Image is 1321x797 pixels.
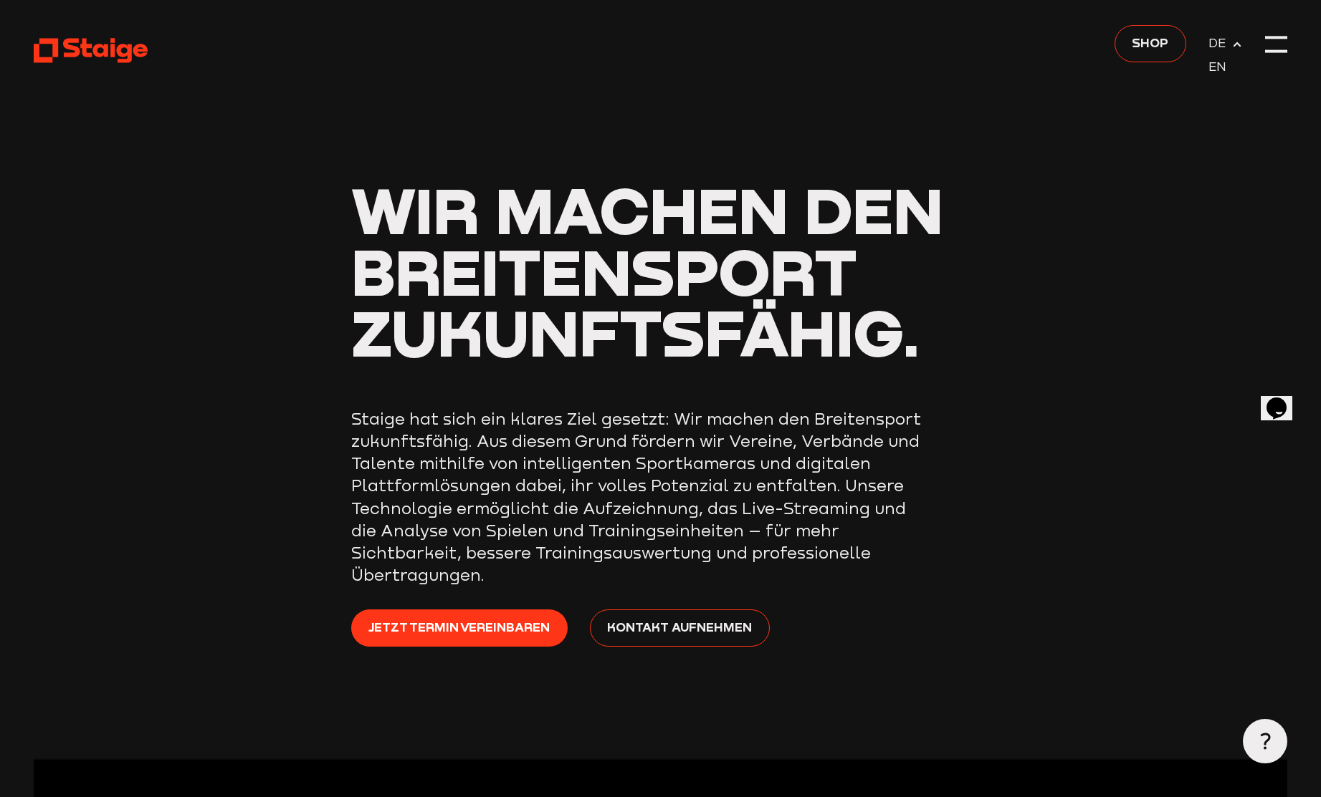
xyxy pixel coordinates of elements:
[1115,25,1186,63] a: Shop
[368,617,550,637] span: Jetzt Termin vereinbaren
[351,408,925,587] p: Staige hat sich ein klares Ziel gesetzt: Wir machen den Breitensport zukunftsfähig. Aus diesem Gr...
[351,609,568,647] a: Jetzt Termin vereinbaren
[1261,377,1307,420] iframe: chat widget
[590,609,770,647] a: Kontakt aufnehmen
[351,170,943,372] span: Wir machen den Breitensport zukunftsfähig.
[1208,34,1231,53] span: DE
[1132,33,1168,52] span: Shop
[1208,57,1232,77] a: EN
[607,617,752,637] span: Kontakt aufnehmen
